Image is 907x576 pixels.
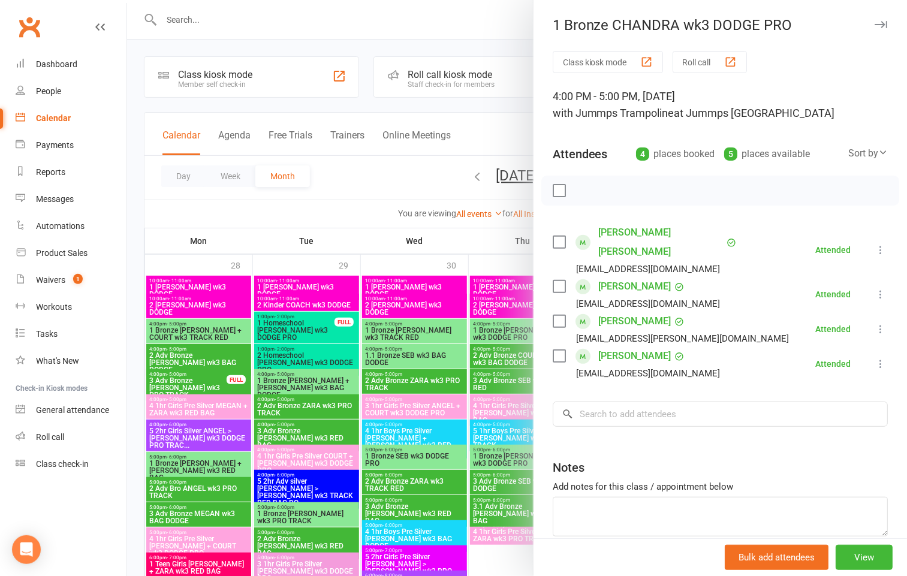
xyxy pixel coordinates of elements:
a: Class kiosk mode [16,451,126,478]
div: Product Sales [36,248,88,258]
a: Calendar [16,105,126,132]
a: Tasks [16,321,126,348]
a: [PERSON_NAME] [599,346,671,366]
div: places available [724,146,810,162]
div: What's New [36,356,79,366]
a: Product Sales [16,240,126,267]
div: Sort by [848,146,888,161]
a: [PERSON_NAME] [599,277,671,296]
a: Workouts [16,294,126,321]
input: Search to add attendees [553,402,888,427]
div: Payments [36,140,74,150]
a: [PERSON_NAME] [599,312,671,331]
div: Notes [553,459,584,476]
div: Reports [36,167,65,177]
div: [EMAIL_ADDRESS][PERSON_NAME][DOMAIN_NAME] [576,331,790,346]
a: Clubworx [14,12,44,42]
div: places booked [636,146,715,162]
div: Attended [815,246,851,254]
div: Roll call [36,432,64,442]
div: [EMAIL_ADDRESS][DOMAIN_NAME] [576,296,721,312]
a: Automations [16,213,126,240]
div: Automations [36,221,85,231]
div: 4 [636,147,649,161]
div: General attendance [36,405,109,415]
div: Workouts [36,302,72,312]
a: [PERSON_NAME] [PERSON_NAME] [599,223,724,261]
div: Dashboard [36,59,77,69]
span: at Jummps [GEOGRAPHIC_DATA] [674,107,835,119]
span: with Jummps Trampoline [553,107,674,119]
div: Attended [815,360,851,368]
div: 5 [724,147,737,161]
a: People [16,78,126,105]
div: Open Intercom Messenger [12,535,41,564]
div: Attendees [553,146,608,162]
div: Add notes for this class / appointment below [553,480,888,494]
div: [EMAIL_ADDRESS][DOMAIN_NAME] [576,366,721,381]
div: People [36,86,61,96]
div: Waivers [36,275,65,285]
div: 1 Bronze CHANDRA wk3 DODGE PRO [534,17,907,34]
div: Tasks [36,329,58,339]
div: Attended [815,290,851,298]
a: Waivers 1 [16,267,126,294]
button: Class kiosk mode [553,51,663,73]
div: [EMAIL_ADDRESS][DOMAIN_NAME] [576,261,721,277]
button: Roll call [673,51,747,73]
div: 4:00 PM - 5:00 PM, [DATE] [553,88,888,122]
div: Attended [815,325,851,333]
div: Class check-in [36,459,89,469]
a: Reports [16,159,126,186]
a: Messages [16,186,126,213]
button: Bulk add attendees [725,545,828,570]
a: What's New [16,348,126,375]
a: Payments [16,132,126,159]
a: Dashboard [16,51,126,78]
a: Roll call [16,424,126,451]
button: View [836,545,893,570]
div: Messages [36,194,74,204]
span: 1 [73,274,83,284]
a: General attendance kiosk mode [16,397,126,424]
div: Calendar [36,113,71,123]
